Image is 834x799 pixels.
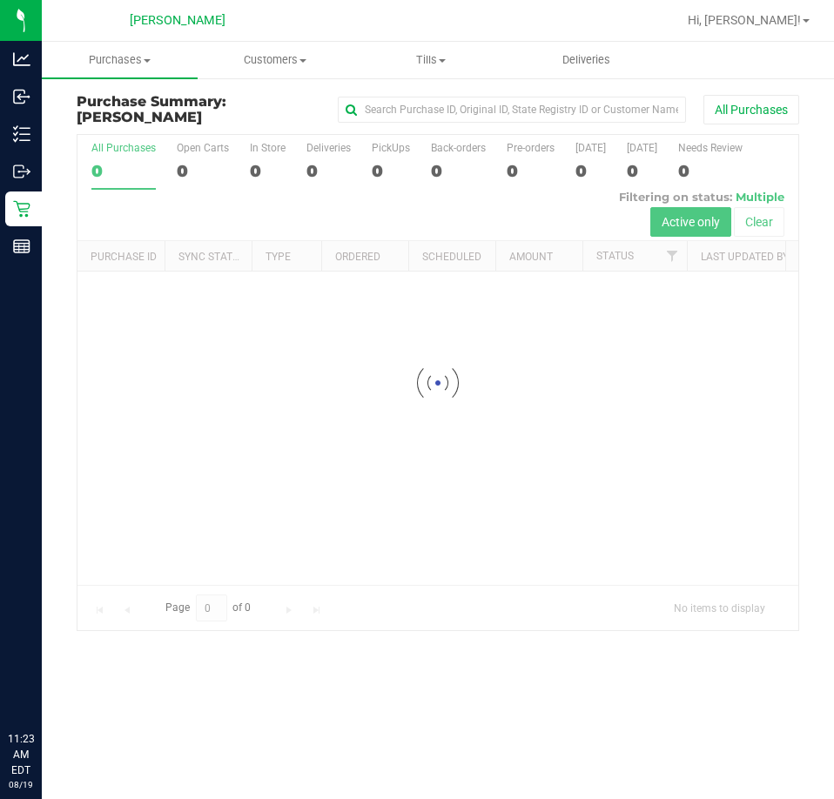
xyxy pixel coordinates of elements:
[17,660,70,712] iframe: Resource center
[13,200,30,218] inline-svg: Retail
[13,163,30,180] inline-svg: Outbound
[198,52,353,68] span: Customers
[77,109,202,125] span: [PERSON_NAME]
[13,88,30,105] inline-svg: Inbound
[353,42,508,78] a: Tills
[77,94,318,124] h3: Purchase Summary:
[8,731,34,778] p: 11:23 AM EDT
[539,52,634,68] span: Deliveries
[42,42,198,78] a: Purchases
[198,42,353,78] a: Customers
[338,97,686,123] input: Search Purchase ID, Original ID, State Registry ID or Customer Name...
[353,52,508,68] span: Tills
[42,52,198,68] span: Purchases
[688,13,801,27] span: Hi, [PERSON_NAME]!
[130,13,225,28] span: [PERSON_NAME]
[508,42,664,78] a: Deliveries
[703,95,799,124] button: All Purchases
[13,50,30,68] inline-svg: Analytics
[8,778,34,791] p: 08/19
[51,657,72,678] iframe: Resource center unread badge
[13,125,30,143] inline-svg: Inventory
[13,238,30,255] inline-svg: Reports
